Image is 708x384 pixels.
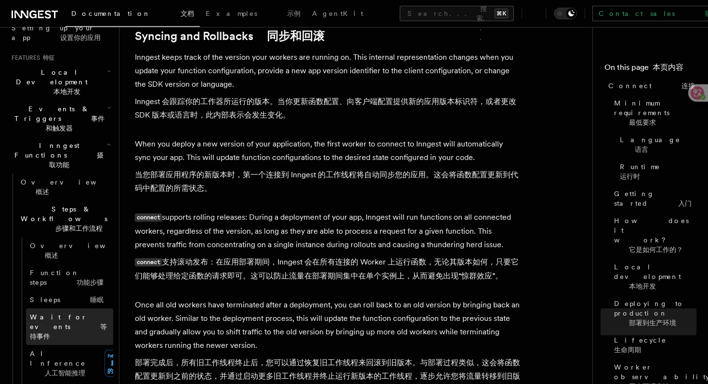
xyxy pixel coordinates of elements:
[614,346,641,354] font: 生命周期
[135,213,162,222] code: connect
[610,185,696,212] a: Getting started 入门
[26,308,113,345] a: Wait for events 等待事件
[614,262,696,291] span: Local development
[8,19,113,46] a: Setting up your app 设置你的应用
[30,350,101,377] span: AI Inference
[306,3,369,26] a: AgentKit
[107,360,117,374] font: 新的
[629,282,656,290] font: 本地开发
[8,137,113,173] button: Inngest Functions 摄取功能
[71,10,194,17] span: Documentation
[200,3,306,26] a: Examples 示例
[36,188,49,196] font: 概述
[604,62,696,77] h4: On this page
[614,299,696,328] span: Deploying to production
[610,94,696,131] a: Minimum requirements 最低要求
[620,135,696,154] span: Language
[653,63,683,72] font: 本页内容
[21,178,135,196] span: Overview
[30,296,104,304] span: Sleeps
[43,54,54,61] font: 特征
[8,54,54,62] span: Features
[616,131,696,158] a: Language 语言
[312,10,363,17] span: AgentKit
[614,98,696,127] span: Minimum requirements
[17,204,122,233] span: Steps & Workflows
[135,211,520,287] p: supports rolling releases: During a deployment of your app, Inngest will run functions on all con...
[135,51,520,126] p: Inngest keeps track of the version your workers are running on. This internal representation chan...
[135,97,516,119] font: Inngest 会跟踪你的工作器所运行的版本。当你更新函数配置、向客户端配置提供新的应用版本标识符，或者更改 SDK 版本或语言时，此内部表示会发生变化。
[77,278,104,286] font: 功能步骤
[620,172,640,180] font: 运行时
[400,6,514,21] button: Search... 搜索...⌘K
[476,5,491,41] font: 搜索...
[8,64,113,100] button: Local Development 本地开发
[30,313,107,340] span: Wait for events
[608,81,695,91] span: Connect
[604,77,696,94] a: Connect 连接
[135,258,162,266] code: connect
[26,345,113,382] a: AI Inference 人工智能推理new 新的
[267,29,325,43] font: 同步和回滚
[8,67,107,96] span: Local Development
[287,10,301,17] font: 示例
[45,252,58,259] font: 概述
[635,146,648,153] font: 语言
[26,291,113,308] a: Sleeps 睡眠
[616,158,696,185] a: Runtime 运行时
[206,10,301,17] span: Examples
[629,119,656,126] font: 最低要求
[614,335,696,355] span: Lifecycle
[610,295,696,331] a: Deploying to production 部署到生产环境
[135,29,325,43] a: Syncing and Rollbacks 同步和回滚
[682,82,695,90] font: 连接
[678,199,692,207] font: 入门
[135,170,518,193] font: 当您部署应用程序的新版本时，第一个连接到 Inngest 的工作线程将自动同步您的应用。这会将函数配置更新到代码中配置的所需状态。
[629,319,676,327] font: 部署到生产环境
[610,212,696,258] a: How does it work? 它是如何工作的？
[45,369,85,377] font: 人工智能推理
[26,237,113,264] a: Overview 概述
[66,3,200,27] a: Documentation 文档
[60,34,101,41] font: 设置你的应用
[8,100,113,137] button: Events & Triggers 事件和触发器
[614,189,696,208] span: Getting started
[55,225,103,232] font: 步骤和工作流程
[620,162,696,181] span: Runtime
[30,269,104,286] span: Function steps
[8,141,106,170] span: Inngest Functions
[105,350,124,377] span: new
[17,200,113,237] button: Steps & Workflows 步骤和工作流程
[181,10,194,17] font: 文档
[135,137,520,199] p: When you deploy a new version of your application, the first worker to connect to Inngest will au...
[495,9,508,18] kbd: ⌘K
[135,257,519,280] font: 支持滚动发布：在应用部署期间，Inngest 会在所有连接的 Worker 上运行函数，无论其版本如何，只要它们能够处理给定函数的请求即可。这可以防止流量在部署期间集中在单个实例上，从而避免出现...
[610,331,696,358] a: Lifecycle 生命周期
[30,242,144,259] span: Overview
[17,173,113,200] a: Overview 概述
[629,246,683,253] font: 它是如何工作的？
[8,104,107,133] span: Events & Triggers
[26,264,113,291] a: Function steps 功能步骤
[614,216,696,254] span: How does it work?
[554,8,577,19] button: Toggle dark mode
[610,258,696,295] a: Local development 本地开发
[53,88,80,95] font: 本地开发
[90,296,104,304] font: 睡眠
